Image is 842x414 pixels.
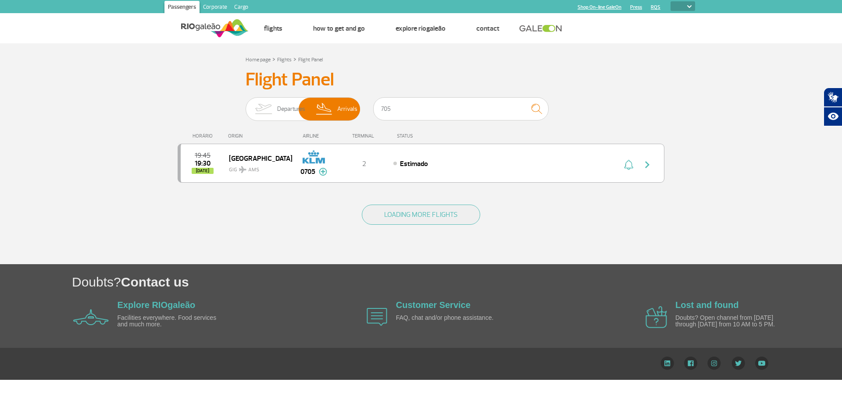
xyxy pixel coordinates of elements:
[684,357,697,370] img: Facebook
[642,159,653,170] img: seta-direita-painel-voo.svg
[277,98,305,120] span: Departures
[311,98,337,120] img: slider-desembarque
[118,315,218,328] p: Facilities everywhere. Food services and much more.
[675,315,776,328] p: Doubts? Open channel from [DATE] through [DATE] from 10 AM to 5 PM.
[367,308,387,326] img: airplane icon
[313,24,365,33] a: How to get and go
[121,275,189,289] span: Contact us
[755,357,768,370] img: YouTube
[246,57,271,63] a: Home page
[200,1,231,15] a: Corporate
[824,88,842,126] div: Plugin de acessibilidade da Hand Talk.
[298,57,323,63] a: Flight Panel
[229,161,285,174] span: GIG
[396,24,446,33] a: Explore RIOgaleão
[180,133,228,139] div: HORÁRIO
[264,24,282,33] a: Flights
[319,168,327,176] img: mais-info-painel-voo.svg
[335,133,392,139] div: TERMINAL
[396,300,471,310] a: Customer Service
[192,168,214,174] span: [DATE]
[229,152,285,164] span: [GEOGRAPHIC_DATA]
[250,98,277,120] img: slider-embarque
[248,166,259,174] span: AMS
[72,273,842,291] h1: Doubts?
[630,4,642,10] a: Press
[373,97,549,120] input: Flight, city or airline
[707,357,721,370] img: Instagram
[246,69,596,91] h3: Flight Panel
[73,309,109,325] img: airplane icon
[731,357,745,370] img: Twitter
[231,1,252,15] a: Cargo
[824,107,842,126] button: Abrir recursos assistivos.
[660,357,674,370] img: LinkedIn
[239,166,246,173] img: destiny_airplane.svg
[118,300,196,310] a: Explore RIOgaleão
[300,166,315,177] span: 0705
[824,88,842,107] button: Abrir tradutor de língua de sinais.
[195,152,210,159] span: 2025-08-27 19:45:00
[164,1,200,15] a: Passengers
[392,133,464,139] div: STATUS
[277,57,292,63] a: Flights
[292,133,335,139] div: AIRLINE
[337,98,357,120] span: Arrivals
[362,159,366,168] span: 2
[228,133,292,139] div: ORIGIN
[476,24,499,33] a: Contact
[651,4,660,10] a: RQS
[675,300,739,310] a: Lost and found
[195,160,210,166] span: 2025-08-27 19:30:00
[400,159,428,168] span: Estimado
[624,159,633,170] img: sino-painel-voo.svg
[293,54,296,64] a: >
[396,315,497,321] p: FAQ, chat and/or phone assistance.
[362,205,480,225] button: LOADING MORE FLIGHTS
[272,54,275,64] a: >
[578,4,621,10] a: Shop On-line GaleOn
[646,306,667,328] img: airplane icon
